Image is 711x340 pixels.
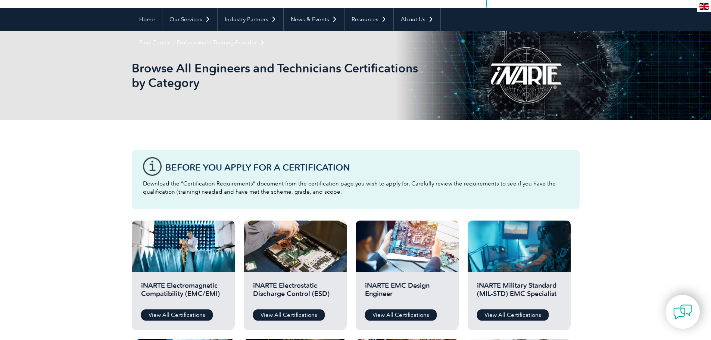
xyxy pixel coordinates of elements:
[477,281,561,304] h2: iNARTE Military Standard (MIL-STD) EMC Specialist
[218,8,283,31] a: Industry Partners
[162,8,217,31] a: Our Services
[284,8,344,31] a: News & Events
[253,309,325,321] a: View All Certifications
[165,163,568,172] h3: Before You Apply For a Certification
[132,8,162,31] a: Home
[141,281,225,304] h2: iNARTE Electromagnetic Compatibility (EMC/EMI)
[344,8,393,31] a: Resources
[141,309,213,321] a: View All Certifications
[673,303,692,321] img: contact-chat.png
[253,281,337,304] h2: iNARTE Electrostatic Discharge Control (ESD)
[394,8,440,31] a: About Us
[143,180,568,196] p: Download the “Certification Requirements” document from the certification page you wish to apply ...
[132,31,272,54] a: Find Certified Professional / Training Provider
[699,3,709,10] img: en
[477,309,549,321] a: View All Certifications
[132,61,418,90] h1: Browse All Engineers and Technicians Certifications by Category
[365,309,437,321] a: View All Certifications
[365,281,449,304] h2: iNARTE EMC Design Engineer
